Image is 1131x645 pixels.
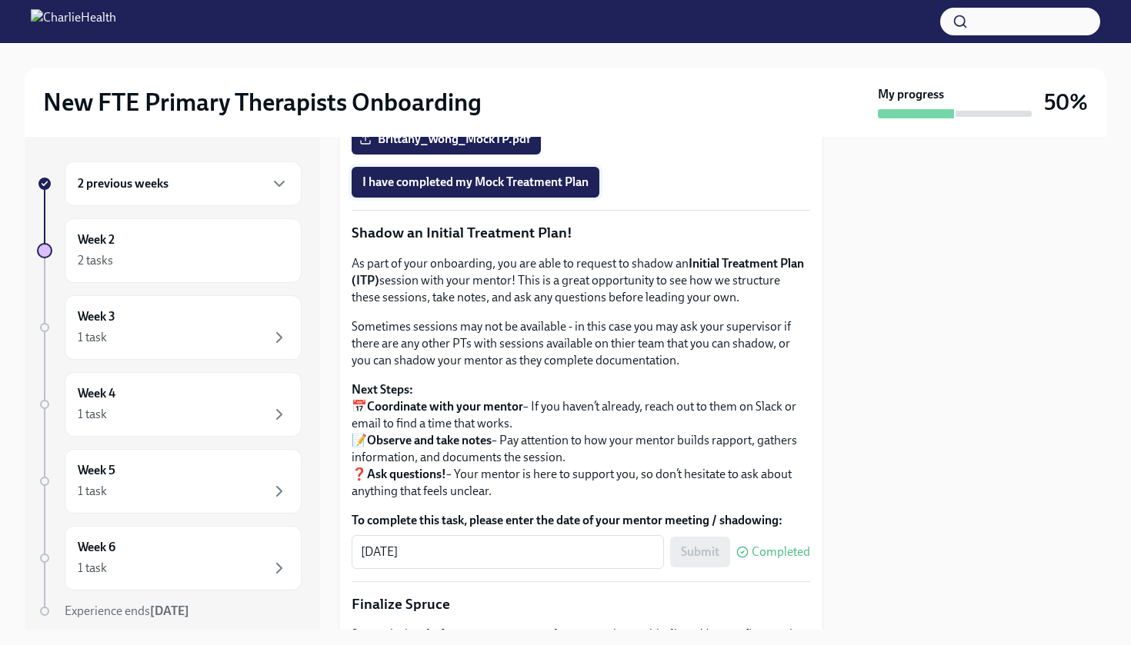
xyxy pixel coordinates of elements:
label: Brittany_Wong_MockTP.pdf [352,124,541,155]
strong: My progress [878,86,944,103]
p: Finalize Spruce [352,594,810,614]
div: 1 task [78,483,107,500]
p: Sometimes sessions may not be available - in this case you may ask your supervisor if there are a... [352,318,810,369]
h6: 2 previous weeks [78,175,168,192]
strong: [DATE] [150,603,189,618]
strong: Observe and take notes [367,433,492,447]
label: To complete this task, please enter the date of your mentor meeting / shadowing: [352,512,810,529]
a: Week 41 task [37,372,302,437]
div: 1 task [78,329,107,346]
h3: 50% [1044,88,1088,116]
h6: Week 4 [78,385,115,402]
div: 2 previous weeks [65,161,302,206]
h6: Week 5 [78,462,115,479]
h6: Week 3 [78,308,115,325]
h6: Week 2 [78,231,115,248]
h6: Week 6 [78,539,115,556]
div: 1 task [78,560,107,577]
p: Shadow an Initial Treatment Plan! [352,223,810,243]
strong: Next Steps: [352,382,413,397]
a: Week 61 task [37,526,302,590]
div: 1 task [78,406,107,423]
strong: Ask questions! [367,467,446,481]
h2: New FTE Primary Therapists Onboarding [43,87,482,118]
div: 2 tasks [78,252,113,269]
a: Week 22 tasks [37,218,302,283]
p: As part of your onboarding, you are able to request to shadow an session with your mentor! This i... [352,255,810,306]
span: Completed [752,546,810,558]
p: 📅 – If you haven’t already, reach out to them on Slack or email to find a time that works. 📝 – Pa... [352,381,810,500]
a: Week 31 task [37,295,302,360]
strong: Initial Treatment Plan (ITP) [352,256,804,288]
strong: Coordinate with your mentor [367,399,523,414]
img: CharlieHealth [31,9,116,34]
span: Brittany_Wong_MockTP.pdf [362,131,530,147]
button: I have completed my Mock Treatment Plan [352,167,599,198]
textarea: [DATE] [361,543,655,561]
span: I have completed my Mock Treatment Plan [362,175,589,190]
span: Experience ends [65,603,189,618]
a: Week 51 task [37,449,302,514]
